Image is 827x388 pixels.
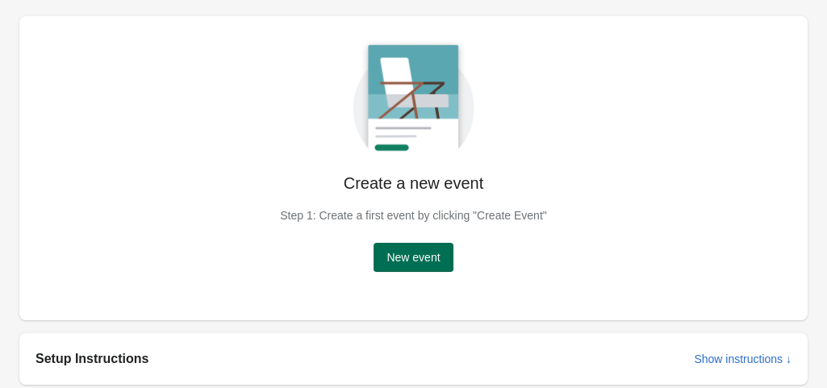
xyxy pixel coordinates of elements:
span: Show instructions ↓ [694,353,791,365]
button: New event [374,243,453,272]
h2: Setup Instructions [36,349,681,369]
span: New event [386,251,440,264]
p: Step 1: Create a first event by clicking "Create Event" [280,207,547,223]
p: Create a new event [280,172,547,194]
button: Show instructions ↓ [687,344,798,373]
